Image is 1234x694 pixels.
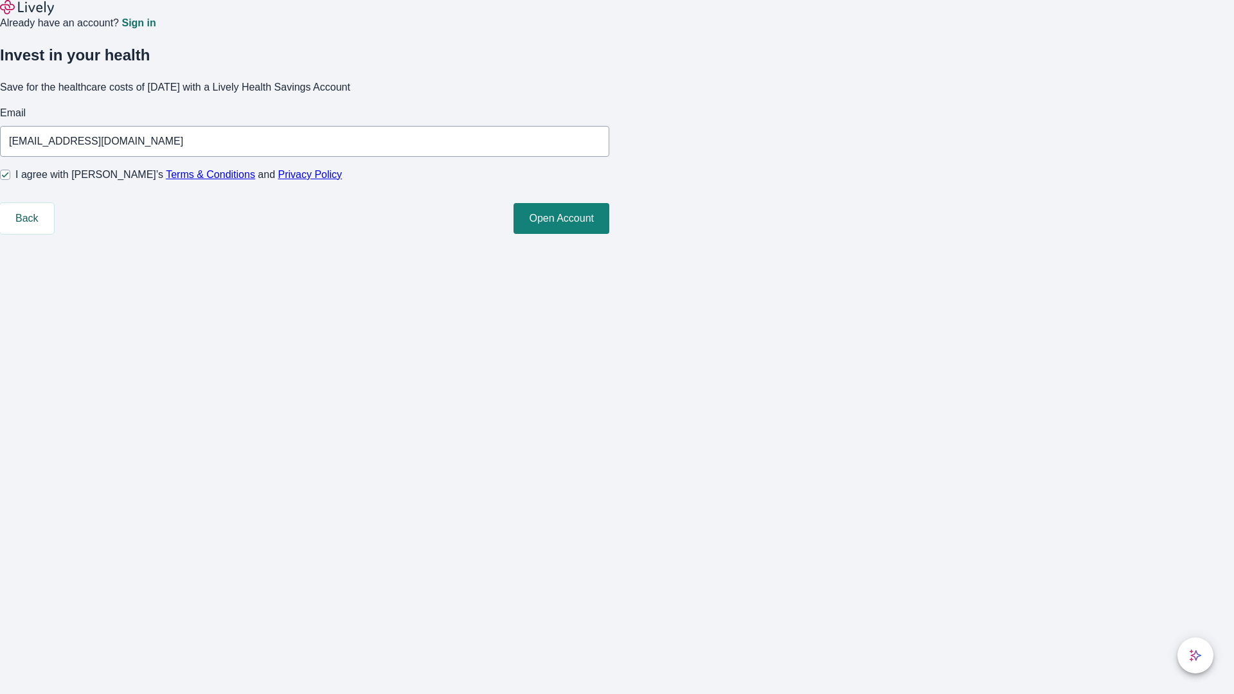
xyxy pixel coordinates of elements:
svg: Lively AI Assistant [1189,649,1202,662]
a: Privacy Policy [278,169,343,180]
a: Sign in [121,18,156,28]
button: Open Account [514,203,609,234]
button: chat [1177,637,1213,673]
a: Terms & Conditions [166,169,255,180]
span: I agree with [PERSON_NAME]’s and [15,167,342,182]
